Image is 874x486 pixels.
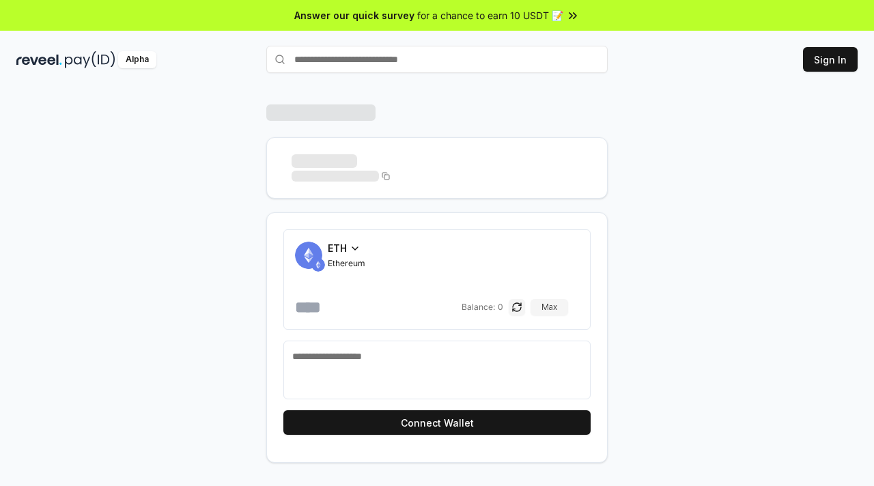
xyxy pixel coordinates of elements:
img: reveel_dark [16,51,62,68]
span: Balance: [462,302,495,313]
span: Answer our quick survey [294,8,414,23]
span: 0 [498,302,503,313]
button: Connect Wallet [283,410,591,435]
span: for a chance to earn 10 USDT 📝 [417,8,563,23]
button: Max [531,299,568,315]
button: Sign In [803,47,858,72]
span: Ethereum [328,258,365,269]
img: pay_id [65,51,115,68]
div: Alpha [118,51,156,68]
span: ETH [328,241,347,255]
img: ETH.svg [311,258,325,272]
